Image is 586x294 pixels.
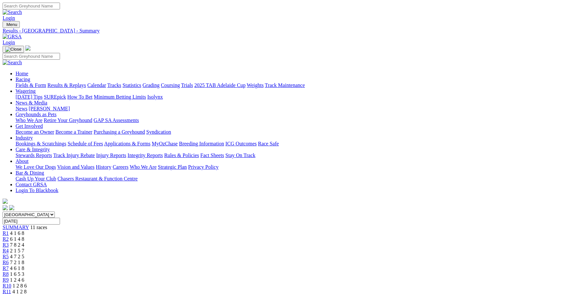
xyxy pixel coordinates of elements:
[127,153,163,158] a: Integrity Reports
[16,117,583,123] div: Greyhounds as Pets
[164,153,199,158] a: Rules & Policies
[16,117,42,123] a: Who We Are
[107,82,121,88] a: Tracks
[94,129,145,135] a: Purchasing a Greyhound
[3,225,29,230] span: SUMMARY
[130,164,157,170] a: Who We Are
[225,141,257,146] a: ICG Outcomes
[3,199,8,204] img: logo-grsa-white.png
[87,82,106,88] a: Calendar
[3,40,15,45] a: Login
[10,230,24,236] span: 4 1 6 8
[258,141,279,146] a: Race Safe
[16,141,583,147] div: Industry
[16,77,30,82] a: Racing
[3,15,15,21] a: Login
[16,158,29,164] a: About
[16,82,583,88] div: Racing
[9,205,14,210] img: twitter.svg
[3,230,9,236] a: R1
[53,153,95,158] a: Track Injury Rebate
[200,153,224,158] a: Fact Sheets
[3,34,22,40] img: GRSA
[10,236,24,242] span: 6 1 4 8
[16,170,44,176] a: Bar & Dining
[3,28,583,34] a: Results - [GEOGRAPHIC_DATA] - Summary
[143,82,160,88] a: Grading
[10,265,24,271] span: 4 6 1 8
[3,218,60,225] input: Select date
[16,176,583,182] div: Bar & Dining
[30,225,47,230] span: 11 races
[44,94,66,100] a: SUREpick
[247,82,264,88] a: Weights
[179,141,224,146] a: Breeding Information
[16,129,583,135] div: Get Involved
[13,283,27,288] span: 1 2 8 6
[44,117,92,123] a: Retire Your Greyhound
[16,129,54,135] a: Become an Owner
[3,254,9,259] span: R5
[10,277,24,283] span: 1 2 4 6
[3,236,9,242] a: R2
[161,82,180,88] a: Coursing
[67,141,103,146] a: Schedule of Fees
[3,265,9,271] a: R7
[47,82,86,88] a: Results & Replays
[16,147,50,152] a: Care & Integrity
[16,82,46,88] a: Fields & Form
[3,21,20,28] button: Toggle navigation
[3,260,9,265] a: R6
[10,271,24,277] span: 1 6 5 3
[3,277,9,283] a: R9
[3,3,60,9] input: Search
[3,53,60,60] input: Search
[57,164,94,170] a: Vision and Values
[194,82,245,88] a: 2025 TAB Adelaide Cup
[16,106,583,112] div: News & Media
[67,94,93,100] a: How To Bet
[94,94,146,100] a: Minimum Betting Limits
[158,164,187,170] a: Strategic Plan
[55,129,92,135] a: Become a Trainer
[94,117,139,123] a: GAP SA Assessments
[16,176,56,181] a: Cash Up Your Club
[29,106,70,111] a: [PERSON_NAME]
[16,94,583,100] div: Wagering
[16,164,583,170] div: About
[3,271,9,277] a: R8
[147,94,163,100] a: Isolynx
[10,254,24,259] span: 4 7 2 5
[152,141,178,146] a: MyOzChase
[265,82,305,88] a: Track Maintenance
[104,141,150,146] a: Applications & Forms
[123,82,141,88] a: Statistics
[3,46,24,53] button: Toggle navigation
[10,248,24,253] span: 2 1 5 7
[3,283,11,288] span: R10
[16,141,66,146] a: Bookings & Scratchings
[3,248,9,253] span: R4
[10,260,24,265] span: 7 2 1 8
[3,9,22,15] img: Search
[16,88,36,94] a: Wagering
[16,123,43,129] a: Get Involved
[96,153,126,158] a: Injury Reports
[16,106,27,111] a: News
[3,242,9,248] a: R3
[16,153,52,158] a: Stewards Reports
[16,188,58,193] a: Login To Blackbook
[181,82,193,88] a: Trials
[6,22,17,27] span: Menu
[5,47,21,52] img: Close
[113,164,128,170] a: Careers
[146,129,171,135] a: Syndication
[10,242,24,248] span: 7 8 2 4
